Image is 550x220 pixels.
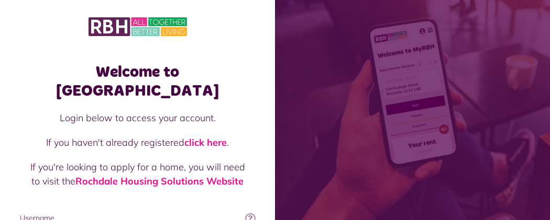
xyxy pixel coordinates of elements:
[30,160,245,188] p: If you're looking to apply for a home, you will need to visit the
[30,111,245,125] p: Login below to access your account.
[20,63,256,100] h1: Welcome to [GEOGRAPHIC_DATA]
[184,136,227,148] a: click here
[89,16,187,38] img: MyRBH
[30,135,245,149] p: If you haven't already registered .
[75,175,244,187] a: Rochdale Housing Solutions Website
